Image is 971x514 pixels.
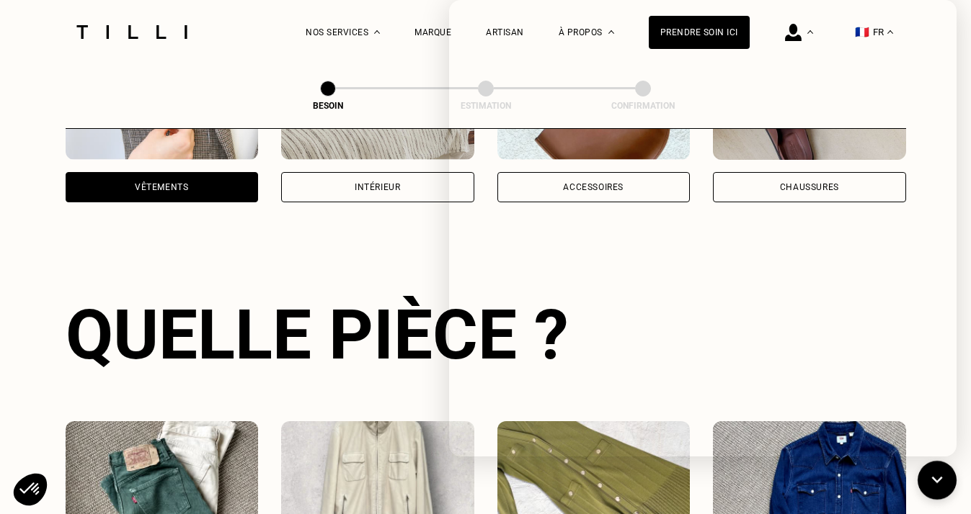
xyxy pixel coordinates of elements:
img: Logo du service de couturière Tilli [71,25,192,39]
div: Besoin [256,101,400,111]
a: Marque [414,27,451,37]
div: Vêtements [135,183,188,191]
img: Menu déroulant [374,30,380,34]
div: Intérieur [355,183,400,191]
div: Estimation [414,101,558,111]
div: Quelle pièce ? [66,294,906,375]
